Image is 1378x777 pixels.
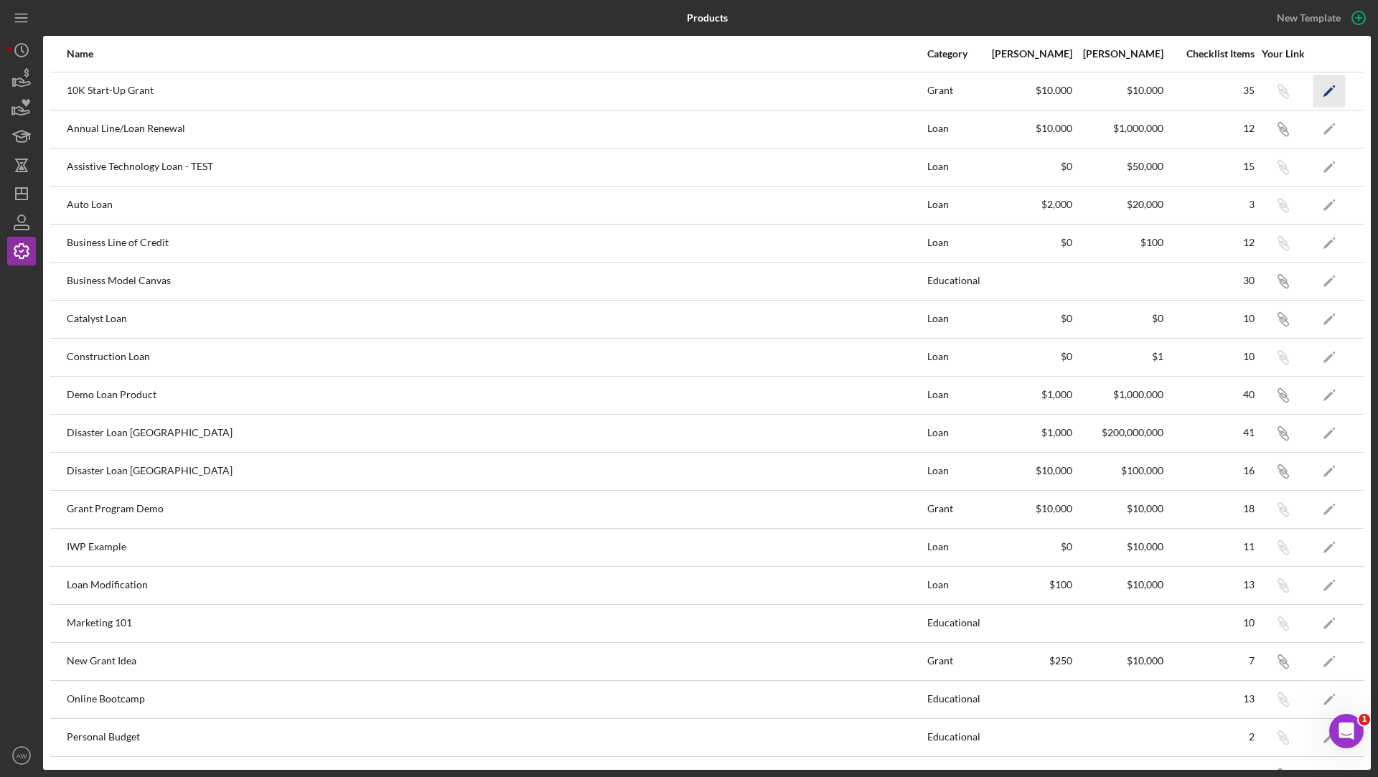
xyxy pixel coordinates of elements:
[67,568,926,603] div: Loan Modification
[983,48,1072,60] div: [PERSON_NAME]
[1074,161,1163,172] div: $50,000
[67,682,926,717] div: Online Bootcamp
[1329,714,1364,748] iframe: Intercom live chat
[983,85,1072,96] div: $10,000
[1165,731,1255,743] div: 2
[927,73,981,109] div: Grant
[1277,7,1341,29] div: New Template
[1165,389,1255,400] div: 40
[67,149,926,185] div: Assistive Technology Loan - TEST
[927,491,981,527] div: Grant
[983,313,1072,324] div: $0
[67,48,926,60] div: Name
[927,644,981,679] div: Grant
[983,351,1072,362] div: $0
[67,529,926,565] div: IWP Example
[1268,7,1371,29] button: New Template
[1074,313,1163,324] div: $0
[927,225,981,261] div: Loan
[1165,579,1255,590] div: 13
[1165,465,1255,476] div: 16
[1165,161,1255,172] div: 15
[1165,655,1255,667] div: 7
[67,415,926,451] div: Disaster Loan [GEOGRAPHIC_DATA]
[1165,123,1255,134] div: 12
[983,389,1072,400] div: $1,000
[983,579,1072,590] div: $100
[1165,617,1255,628] div: 10
[67,111,926,147] div: Annual Line/Loan Renewal
[1074,579,1163,590] div: $10,000
[1165,351,1255,362] div: 10
[927,720,981,755] div: Educational
[1074,465,1163,476] div: $100,000
[927,149,981,185] div: Loan
[1074,85,1163,96] div: $10,000
[927,682,981,717] div: Educational
[983,503,1072,514] div: $10,000
[983,237,1072,248] div: $0
[1165,85,1255,96] div: 35
[67,491,926,527] div: Grant Program Demo
[927,453,981,489] div: Loan
[1359,714,1370,725] span: 1
[1165,503,1255,514] div: 18
[983,199,1072,210] div: $2,000
[927,187,981,223] div: Loan
[983,655,1072,667] div: $250
[927,415,981,451] div: Loan
[7,741,36,770] button: AW
[16,752,27,760] text: AW
[67,339,926,375] div: Construction Loan
[927,48,981,60] div: Category
[1165,313,1255,324] div: 10
[927,377,981,413] div: Loan
[983,541,1072,552] div: $0
[927,339,981,375] div: Loan
[67,73,926,109] div: 10K Start-Up Grant
[67,263,926,299] div: Business Model Canvas
[67,606,926,641] div: Marketing 101
[1165,48,1255,60] div: Checklist Items
[1165,541,1255,552] div: 11
[1165,275,1255,286] div: 30
[983,465,1072,476] div: $10,000
[67,377,926,413] div: Demo Loan Product
[67,644,926,679] div: New Grant Idea
[1074,389,1163,400] div: $1,000,000
[1074,541,1163,552] div: $10,000
[927,301,981,337] div: Loan
[1165,693,1255,705] div: 13
[1256,48,1310,60] div: Your Link
[983,427,1072,438] div: $1,000
[1165,427,1255,438] div: 41
[927,568,981,603] div: Loan
[927,606,981,641] div: Educational
[687,12,728,24] b: Products
[1074,655,1163,667] div: $10,000
[1074,237,1163,248] div: $100
[67,301,926,337] div: Catalyst Loan
[983,161,1072,172] div: $0
[67,453,926,489] div: Disaster Loan [GEOGRAPHIC_DATA]
[1074,123,1163,134] div: $1,000,000
[67,225,926,261] div: Business Line of Credit
[67,187,926,223] div: Auto Loan
[983,123,1072,134] div: $10,000
[1074,503,1163,514] div: $10,000
[1074,427,1163,438] div: $200,000,000
[1074,48,1163,60] div: [PERSON_NAME]
[927,263,981,299] div: Educational
[67,720,926,755] div: Personal Budget
[1074,199,1163,210] div: $20,000
[1165,199,1255,210] div: 3
[927,529,981,565] div: Loan
[927,111,981,147] div: Loan
[1074,351,1163,362] div: $1
[1165,237,1255,248] div: 12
